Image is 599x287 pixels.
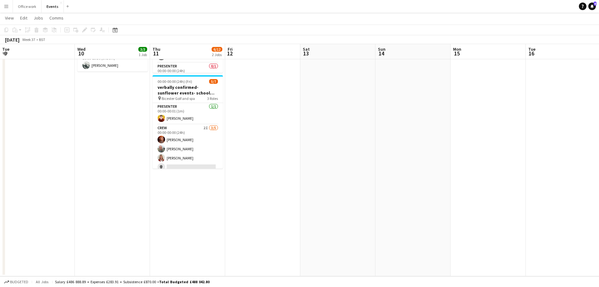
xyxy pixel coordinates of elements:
[77,46,86,52] span: Wed
[212,52,222,57] div: 2 Jobs
[49,15,64,21] span: Comms
[377,50,385,57] span: 14
[153,63,223,84] app-card-role: Presenter0/100:00-00:00 (24h)
[31,14,46,22] a: Jobs
[153,46,160,52] span: Thu
[209,79,218,84] span: 5/7
[588,3,596,10] a: 6
[21,37,36,42] span: Week 37
[153,84,223,96] h3: verbally confirmed- sunflower events- school sports day
[207,96,218,101] span: 3 Roles
[452,50,461,57] span: 15
[153,124,223,182] app-card-role: Crew2I3/500:00-00:00 (24h)[PERSON_NAME][PERSON_NAME][PERSON_NAME]
[528,46,535,52] span: Tue
[3,14,16,22] a: View
[10,280,28,284] span: Budgeted
[228,46,233,52] span: Fri
[153,103,223,124] app-card-role: Presenter1/100:00-00:01 (1m)[PERSON_NAME]
[42,0,64,13] button: Events
[5,15,14,21] span: View
[34,15,43,21] span: Jobs
[2,46,9,52] span: Tue
[1,50,9,57] span: 9
[594,2,596,6] span: 6
[212,47,222,52] span: 6/12
[18,14,30,22] a: Edit
[227,50,233,57] span: 12
[13,0,42,13] button: Office work
[527,50,535,57] span: 16
[47,14,66,22] a: Comms
[77,50,148,72] app-card-role: Presenter1/110:00-19:30 (9h30m)[PERSON_NAME]
[153,75,223,169] app-job-card: 00:00-00:00 (24h) (Fri)5/7verbally confirmed- sunflower events- school sports day Bicester Golf a...
[55,279,209,284] div: Salary £486 888.89 + Expenses £283.91 + Subsistence £870.00 =
[302,50,310,57] span: 13
[158,79,192,84] span: 00:00-00:00 (24h) (Fri)
[35,279,50,284] span: All jobs
[76,50,86,57] span: 10
[162,96,195,101] span: Bicester Golf and spa
[453,46,461,52] span: Mon
[39,37,45,42] div: BST
[139,52,147,57] div: 1 Job
[378,46,385,52] span: Sun
[3,278,29,285] button: Budgeted
[303,46,310,52] span: Sat
[138,47,147,52] span: 3/3
[5,37,19,43] div: [DATE]
[159,279,209,284] span: Total Budgeted £488 042.80
[152,50,160,57] span: 11
[20,15,27,21] span: Edit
